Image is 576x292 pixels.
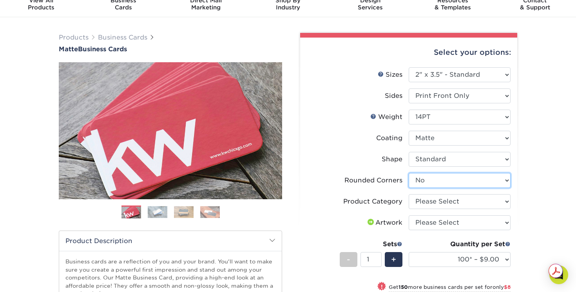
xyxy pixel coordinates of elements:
[493,284,511,290] span: only
[121,203,141,222] img: Business Cards 01
[59,45,282,53] h1: Business Cards
[148,206,167,218] img: Business Cards 02
[366,218,402,227] div: Artwork
[385,91,402,101] div: Sides
[344,176,402,185] div: Rounded Corners
[59,19,282,242] img: Matte 01
[391,254,396,265] span: +
[376,133,402,143] div: Coating
[2,268,67,289] iframe: Google Customer Reviews
[389,284,511,292] small: Get more business cards per set for
[343,197,402,206] div: Product Category
[200,206,220,218] img: Business Cards 04
[409,240,511,249] div: Quantity per Set
[59,45,282,53] a: MatteBusiness Cards
[382,155,402,164] div: Shape
[59,34,89,41] a: Products
[174,206,194,218] img: Business Cards 03
[381,283,383,291] span: !
[398,284,408,290] strong: 150
[370,112,402,122] div: Weight
[347,254,350,265] span: -
[59,45,78,53] span: Matte
[306,38,511,67] div: Select your options:
[59,231,282,251] h2: Product Description
[504,284,511,290] span: $8
[340,240,402,249] div: Sets
[98,34,147,41] a: Business Cards
[378,70,402,79] div: Sizes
